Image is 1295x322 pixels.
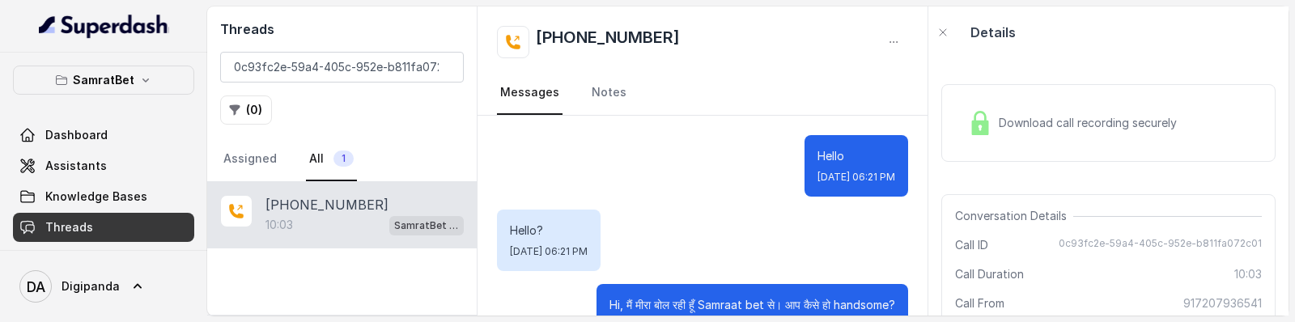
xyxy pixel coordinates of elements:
nav: Tabs [497,71,908,115]
h2: Threads [220,19,464,39]
span: Call Duration [955,266,1024,282]
p: Hello? [510,222,588,239]
p: SamratBet [73,70,134,90]
span: Threads [45,219,93,235]
span: 917207936541 [1183,295,1262,311]
span: Dashboard [45,127,108,143]
img: light.svg [39,13,169,39]
p: Hello [817,148,895,164]
p: Hi, मैं मीरा बोल रही हूँ Samraat bet से। आप कैसे हो handsome? [609,297,895,313]
nav: Tabs [220,138,464,181]
a: Notes [588,71,630,115]
a: Knowledge Bases [13,182,194,211]
h2: [PHONE_NUMBER] [536,26,680,58]
button: SamratBet [13,66,194,95]
a: Contacts [13,244,194,273]
span: Download call recording securely [999,115,1183,131]
input: Search by Call ID or Phone Number [220,52,464,83]
span: [DATE] 06:21 PM [817,171,895,184]
span: 1 [333,150,354,167]
span: [DATE] 06:21 PM [510,245,588,258]
p: Details [970,23,1016,42]
img: Lock Icon [968,111,992,135]
span: Conversation Details [955,208,1073,224]
a: Digipanda [13,264,194,309]
span: Digipanda [62,278,120,294]
button: (0) [220,95,272,125]
p: SamratBet agent [394,218,459,234]
span: Call ID [955,237,988,253]
a: Assistants [13,151,194,180]
p: [PHONE_NUMBER] [265,195,388,214]
a: Dashboard [13,121,194,150]
span: 0c93fc2e-59a4-405c-952e-b811fa072c01 [1059,237,1262,253]
a: Assigned [220,138,280,181]
a: All1 [306,138,357,181]
a: Threads [13,213,194,242]
span: Knowledge Bases [45,189,147,205]
span: 10:03 [1234,266,1262,282]
p: 10:03 [265,217,293,233]
a: Messages [497,71,563,115]
span: Call From [955,295,1004,311]
span: Assistants [45,158,107,174]
text: DA [27,278,45,295]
